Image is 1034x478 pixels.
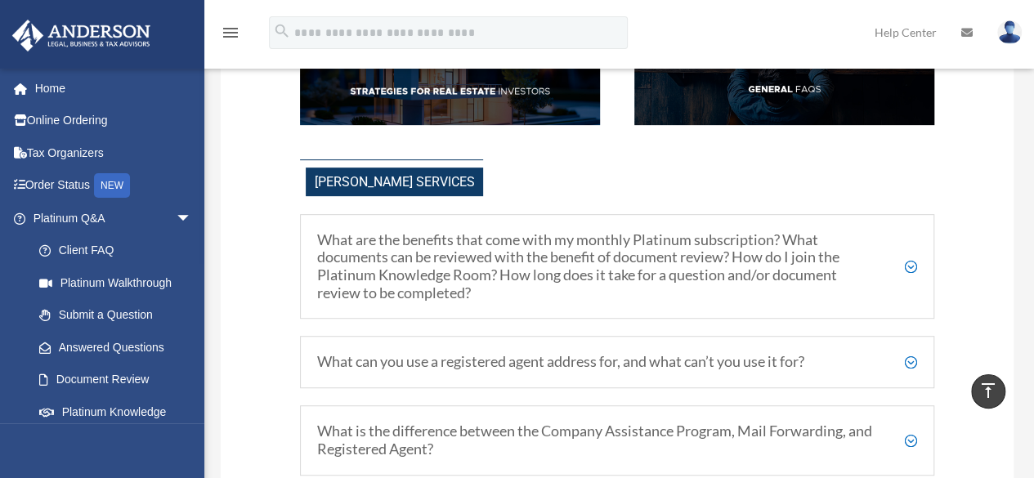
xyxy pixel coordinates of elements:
img: User Pic [997,20,1022,44]
a: Platinum Q&Aarrow_drop_down [11,202,217,235]
a: vertical_align_top [971,374,1005,409]
a: Client FAQ [23,235,208,267]
a: menu [221,29,240,42]
a: Answered Questions [23,331,217,364]
a: Order StatusNEW [11,169,217,203]
img: StratsRE_hdr [300,57,600,125]
h5: What is the difference between the Company Assistance Program, Mail Forwarding, and Registered Ag... [317,422,917,458]
a: Platinum Walkthrough [23,266,217,299]
img: GenFAQ_hdr [634,57,934,125]
a: Platinum Knowledge Room [23,395,217,448]
a: Submit a Question [23,299,217,332]
span: [PERSON_NAME] Services [306,168,483,196]
a: Tax Organizers [11,136,217,169]
i: vertical_align_top [978,381,998,400]
span: arrow_drop_down [176,202,208,235]
a: Document Review [23,364,217,396]
i: menu [221,23,240,42]
a: Online Ordering [11,105,217,137]
a: Home [11,72,217,105]
h5: What can you use a registered agent address for, and what can’t you use it for? [317,353,917,371]
h5: What are the benefits that come with my monthly Platinum subscription? What documents can be revi... [317,231,917,302]
i: search [273,22,291,40]
div: NEW [94,173,130,198]
img: Anderson Advisors Platinum Portal [7,20,155,51]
